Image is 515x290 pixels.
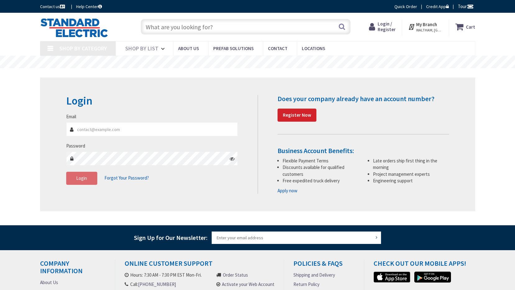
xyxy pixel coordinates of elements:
[212,232,381,244] input: Enter your email address
[293,281,320,288] a: Return Policy
[40,260,106,279] h4: Company Information
[373,177,449,184] li: Engineering support
[66,172,97,185] button: Login
[373,171,449,177] li: Project management experts
[369,21,396,32] a: Login / Register
[302,45,325,51] span: Locations
[283,164,359,177] li: Discounts available for qualified customers
[76,3,102,10] a: Help Center
[104,172,149,184] a: Forgot Your Password?
[374,260,480,272] h4: Check out Our Mobile Apps!
[458,3,474,9] span: Tour
[104,175,149,181] span: Forgot Your Password?
[125,272,211,278] li: Hours: 7:30 AM - 7:30 PM EST Mon-Fri.
[455,21,475,32] a: Cart
[66,113,76,120] label: Email
[213,45,254,51] span: Prefab Solutions
[278,109,316,122] a: Register Now
[40,18,108,37] img: Standard Electric
[278,187,297,194] a: Apply now
[125,281,211,288] li: Call:
[222,281,274,288] a: Activate your Web Account
[134,234,208,241] span: Sign Up for Our Newsletter:
[278,147,449,154] h4: Business Account Benefits:
[76,175,87,181] span: Login
[426,3,449,10] a: Credit App
[138,281,176,288] a: [PHONE_NUMBER]
[223,272,248,278] a: Order Status
[40,3,66,10] a: Contact us
[278,95,449,102] h4: Does your company already have an account number?
[293,260,354,272] h4: Policies & FAQs
[283,157,359,164] li: Flexible Payment Terms
[125,45,159,52] span: Shop By List
[141,19,351,35] input: What are you looking for?
[178,45,199,51] span: About Us
[416,28,443,33] span: WALTHAM, [GEOGRAPHIC_DATA]
[66,95,238,107] h2: Login
[293,272,335,278] a: Shipping and Delivery
[378,21,396,32] span: Login / Register
[283,112,311,118] strong: Register Now
[416,21,437,27] strong: My Branch
[230,156,235,161] i: Click here to show/hide password
[268,45,287,51] span: Contact
[125,260,274,272] h4: Online Customer Support
[283,177,359,184] li: Free expedited truck delivery
[394,3,417,10] a: Quick Order
[408,21,443,32] div: My Branch WALTHAM, [GEOGRAPHIC_DATA]
[466,21,475,32] strong: Cart
[59,45,107,52] span: Shop By Category
[40,279,58,286] a: About Us
[160,59,356,66] rs-layer: Coronavirus: Our Commitment to Our Employees and Customers
[66,122,238,136] input: Email
[66,143,85,149] label: Password
[373,157,449,171] li: Late orders ship first thing in the morning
